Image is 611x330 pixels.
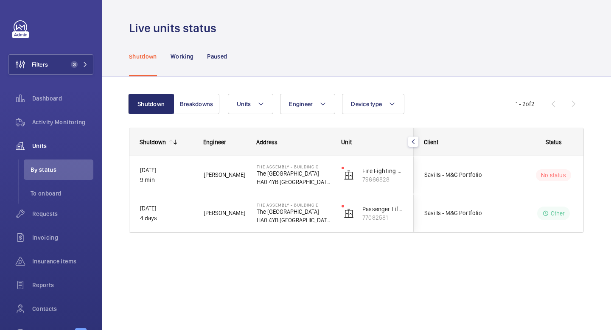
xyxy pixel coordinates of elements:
p: 79666828 [362,175,403,184]
span: Status [546,139,562,145]
span: Activity Monitoring [32,118,93,126]
span: Client [424,139,438,145]
span: [PERSON_NAME] [204,208,246,218]
button: Units [228,94,273,114]
span: Savills - M&G Portfolio [424,208,490,218]
span: Requests [32,210,93,218]
span: [PERSON_NAME] [204,170,246,180]
span: Dashboard [32,94,93,103]
p: Working [171,52,193,61]
span: Insurance items [32,257,93,266]
span: Savills - M&G Portfolio [424,170,490,180]
p: 9 min [140,175,193,185]
p: [DATE] [140,204,193,213]
h1: Live units status [129,20,221,36]
span: By status [31,165,93,174]
span: Units [237,101,251,107]
button: Breakdowns [174,94,219,114]
p: Passenger Lift 1 [362,205,403,213]
img: elevator.svg [344,170,354,180]
p: The Assembly - Building E [257,202,331,207]
span: Engineer [289,101,313,107]
p: HA0 4YB [GEOGRAPHIC_DATA] [257,216,331,224]
p: Other [551,209,565,218]
button: Device type [342,94,404,114]
p: 4 days [140,213,193,223]
p: No status [541,171,566,179]
p: 77082581 [362,213,403,222]
p: The [GEOGRAPHIC_DATA] [257,207,331,216]
span: Reports [32,281,93,289]
p: HA0 4YB [GEOGRAPHIC_DATA] [257,178,331,186]
span: Units [32,142,93,150]
span: Filters [32,60,48,69]
p: The [GEOGRAPHIC_DATA] [257,169,331,178]
span: Contacts [32,305,93,313]
img: elevator.svg [344,208,354,218]
button: Engineer [280,94,335,114]
p: Paused [207,52,227,61]
span: Address [256,139,277,145]
span: Device type [351,101,382,107]
p: The Assembly - Building C [257,164,331,169]
p: [DATE] [140,165,193,175]
div: Shutdown [140,139,166,145]
span: 1 - 2 2 [516,101,535,107]
p: Shutdown [129,52,157,61]
button: Filters3 [8,54,93,75]
span: of [526,101,531,107]
button: Shutdown [128,94,174,114]
span: 3 [71,61,78,68]
span: To onboard [31,189,93,198]
span: Engineer [203,139,226,145]
p: Fire Fighting Lift 2 [362,167,403,175]
span: Invoicing [32,233,93,242]
div: Unit [341,139,404,145]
